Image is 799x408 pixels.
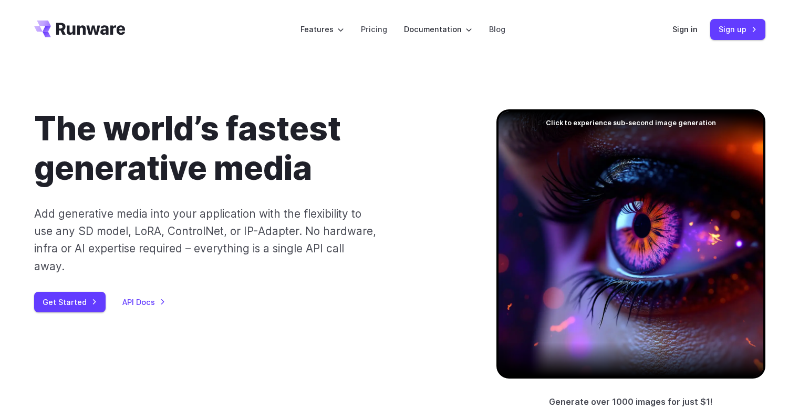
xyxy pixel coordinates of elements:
[404,23,472,35] label: Documentation
[672,23,698,35] a: Sign in
[122,296,165,308] a: API Docs
[34,292,106,312] a: Get Started
[361,23,387,35] a: Pricing
[710,19,765,39] a: Sign up
[489,23,505,35] a: Blog
[34,205,377,275] p: Add generative media into your application with the flexibility to use any SD model, LoRA, Contro...
[34,21,126,37] a: Go to /
[300,23,344,35] label: Features
[34,109,463,188] h1: The world’s fastest generative media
